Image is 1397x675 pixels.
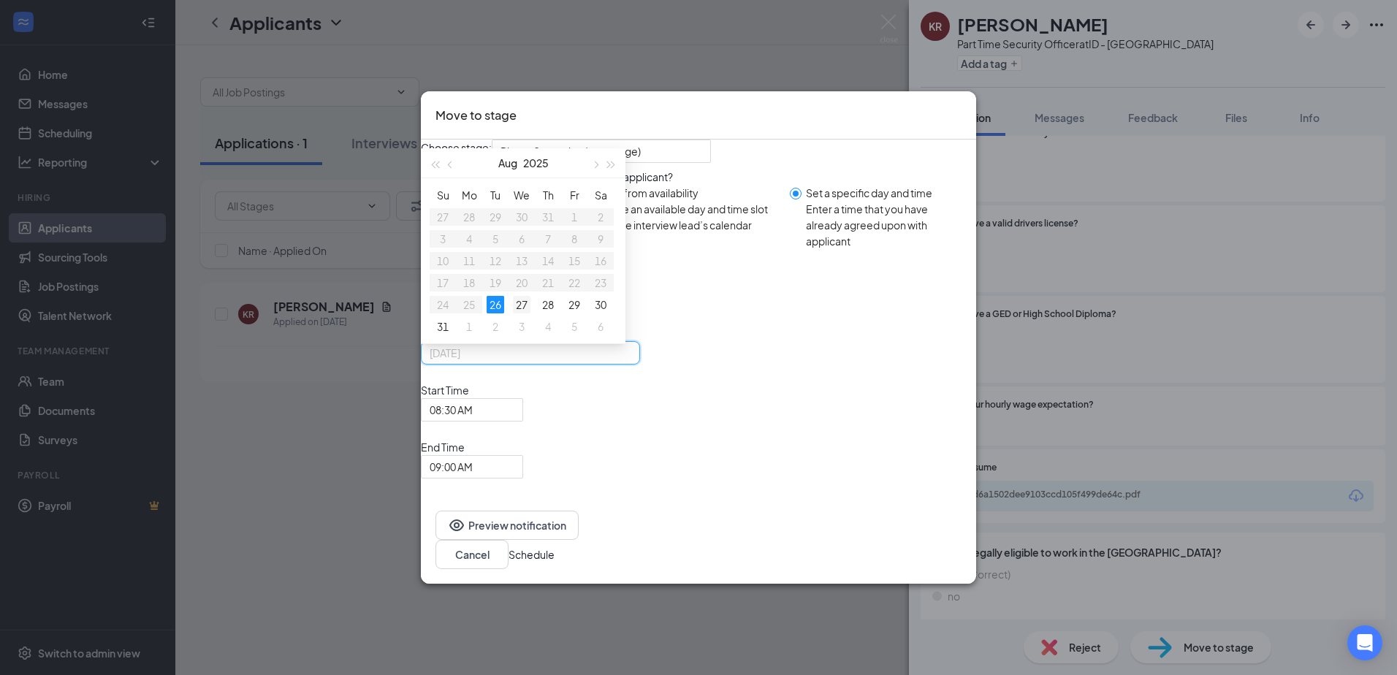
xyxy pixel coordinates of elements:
[421,325,976,341] span: Date
[482,294,509,316] td: 2025-08-26
[456,316,482,337] td: 2025-09-01
[587,184,614,206] th: Sa
[448,516,465,534] svg: Eye
[806,185,964,201] div: Set a specific day and time
[434,318,452,335] div: 31
[421,439,523,455] span: End Time
[421,169,976,185] div: How do you want to schedule time with the applicant?
[1347,625,1382,660] div: Open Intercom Messenger
[539,296,557,313] div: 28
[539,318,557,335] div: 4
[523,148,549,178] button: 2025
[430,456,473,478] span: 09:00 AM
[500,140,641,162] span: Phone Screening (next stage)
[430,316,456,337] td: 2025-08-31
[460,318,478,335] div: 1
[561,294,587,316] td: 2025-08-29
[430,399,473,421] span: 08:30 AM
[590,201,778,233] div: Choose an available day and time slot from the interview lead’s calendar
[430,184,456,206] th: Su
[456,184,482,206] th: Mo
[435,106,517,125] h3: Move to stage
[535,184,561,206] th: Th
[482,184,509,206] th: Tu
[590,185,778,201] div: Select from availability
[587,294,614,316] td: 2025-08-30
[587,316,614,337] td: 2025-09-06
[561,316,587,337] td: 2025-09-05
[513,318,530,335] div: 3
[509,184,535,206] th: We
[482,316,509,337] td: 2025-09-02
[430,345,628,361] input: Aug 26, 2025
[566,296,583,313] div: 29
[435,511,579,540] button: EyePreview notification
[561,184,587,206] th: Fr
[592,296,609,313] div: 30
[806,201,964,249] div: Enter a time that you have already agreed upon with applicant
[509,546,555,562] button: Schedule
[421,288,976,304] span: Select Calendar
[487,318,504,335] div: 2
[421,268,976,284] div: Select a Date & Time
[535,316,561,337] td: 2025-09-04
[535,294,561,316] td: 2025-08-28
[592,318,609,335] div: 6
[498,148,517,178] button: Aug
[487,296,504,313] div: 26
[421,140,492,163] span: Choose stage:
[435,540,509,569] button: Cancel
[513,296,530,313] div: 27
[421,382,523,398] span: Start Time
[566,318,583,335] div: 5
[509,294,535,316] td: 2025-08-27
[509,316,535,337] td: 2025-09-03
